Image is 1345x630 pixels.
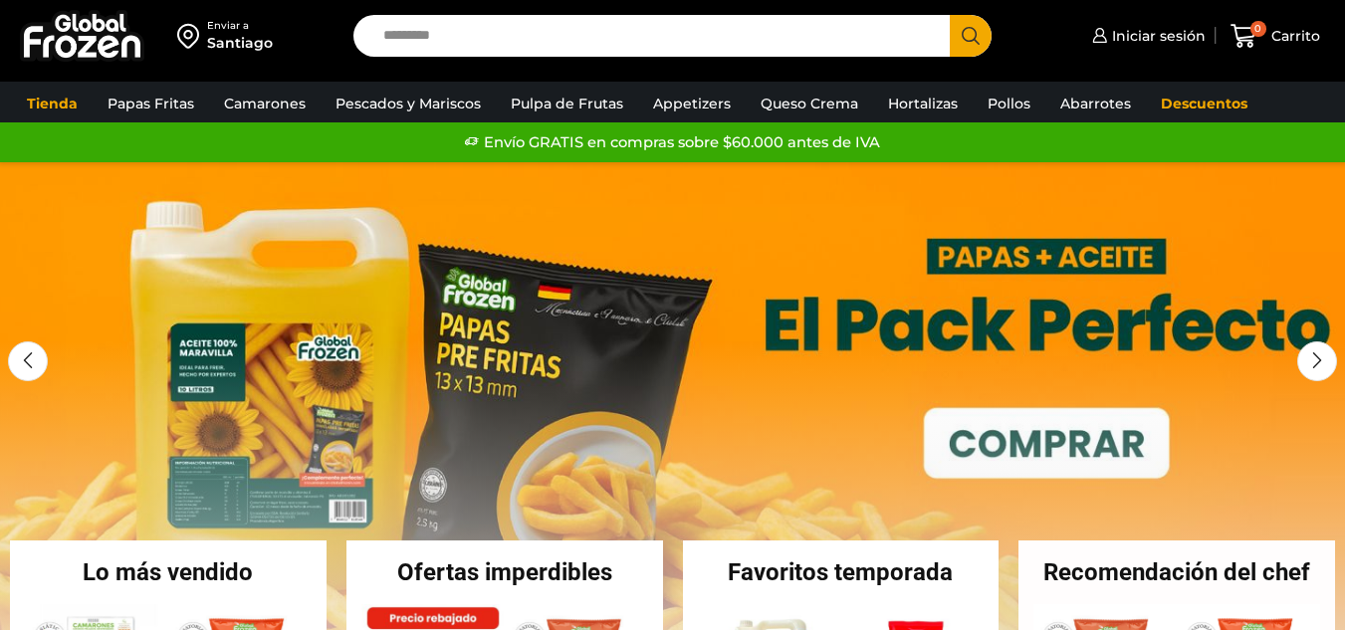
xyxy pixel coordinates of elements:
[1050,85,1141,122] a: Abarrotes
[1151,85,1257,122] a: Descuentos
[207,33,273,53] div: Santiago
[978,85,1040,122] a: Pollos
[1266,26,1320,46] span: Carrito
[177,19,207,53] img: address-field-icon.svg
[1087,16,1206,56] a: Iniciar sesión
[17,85,88,122] a: Tienda
[1107,26,1206,46] span: Iniciar sesión
[501,85,633,122] a: Pulpa de Frutas
[207,19,273,33] div: Enviar a
[643,85,741,122] a: Appetizers
[8,341,48,381] div: Previous slide
[1250,21,1266,37] span: 0
[683,560,1000,584] h2: Favoritos temporada
[1018,560,1335,584] h2: Recomendación del chef
[950,15,992,57] button: Search button
[1226,13,1325,60] a: 0 Carrito
[10,560,327,584] h2: Lo más vendido
[1297,341,1337,381] div: Next slide
[98,85,204,122] a: Papas Fritas
[326,85,491,122] a: Pescados y Mariscos
[214,85,316,122] a: Camarones
[751,85,868,122] a: Queso Crema
[346,560,663,584] h2: Ofertas imperdibles
[878,85,968,122] a: Hortalizas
